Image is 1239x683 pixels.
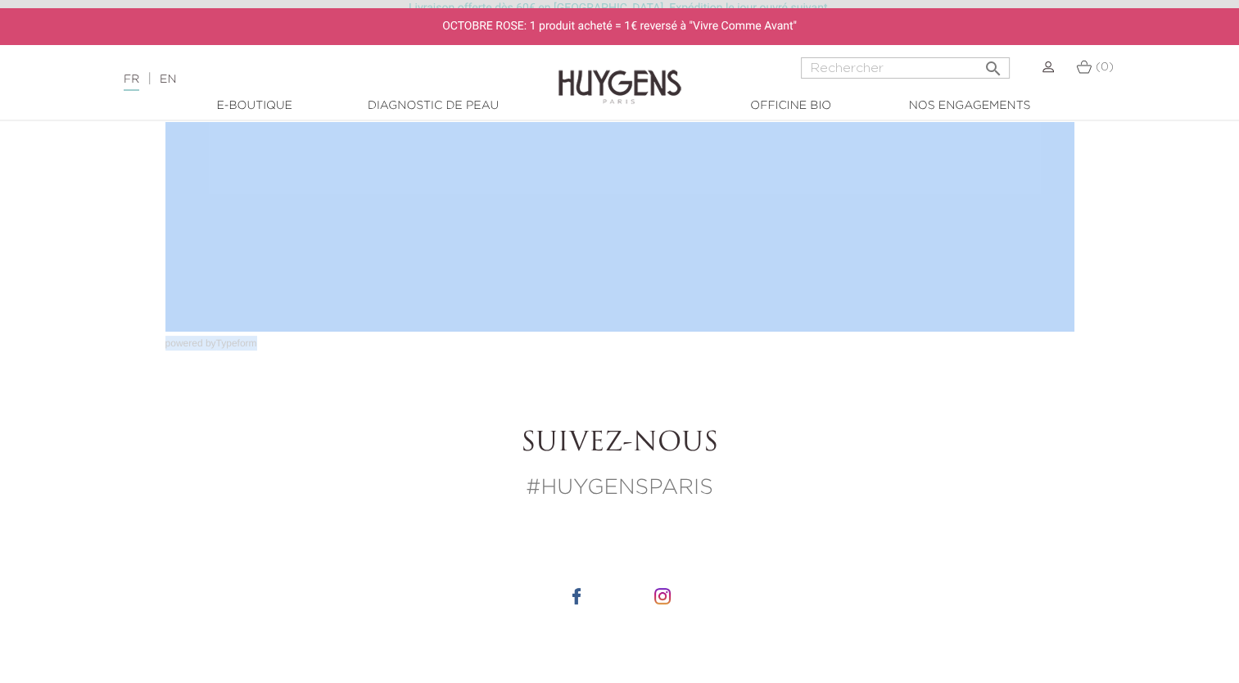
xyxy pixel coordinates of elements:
a: EN [160,74,176,85]
button:  [979,52,1008,75]
div: powered by [165,332,1074,351]
span: (0) [1096,61,1114,73]
img: icone facebook [568,588,585,604]
p: #HUYGENSPARIS [165,473,1074,504]
h2: Suivez-nous [165,428,1074,459]
a: Officine Bio [709,97,873,115]
a: Typeform [216,337,257,349]
a: Nos engagements [888,97,1051,115]
a: FR [124,74,139,91]
img: icone instagram [654,588,671,604]
div: | [115,70,504,89]
i:  [984,54,1003,74]
a: E-Boutique [173,97,337,115]
a: Diagnostic de peau [351,97,515,115]
input: Rechercher [801,57,1010,79]
img: Huygens [558,43,681,106]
